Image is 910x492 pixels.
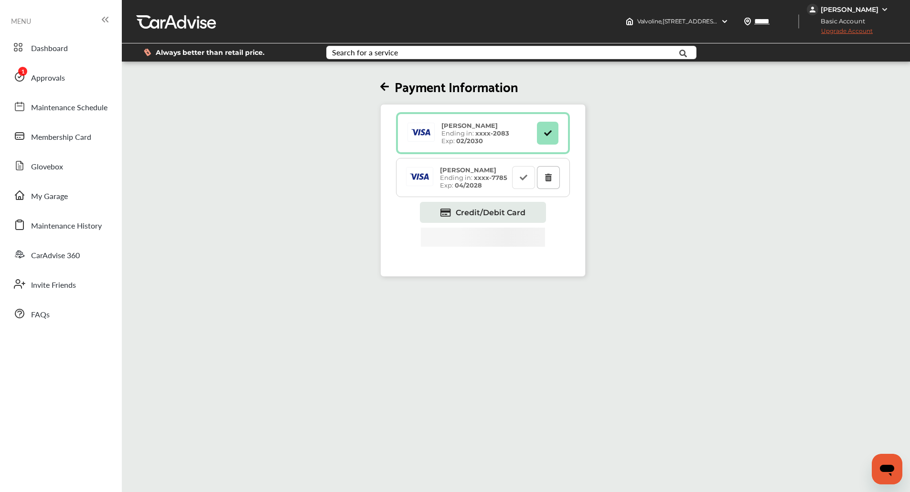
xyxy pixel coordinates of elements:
div: Ending in: Exp: [435,166,512,189]
strong: [PERSON_NAME] [441,122,498,129]
span: Membership Card [31,131,91,144]
strong: 02/2030 [456,137,483,145]
span: Invite Friends [31,279,76,292]
div: Search for a service [332,49,398,56]
a: Maintenance History [9,212,112,237]
span: Dashboard [31,42,68,55]
strong: xxxx- 2083 [475,129,509,137]
div: [PERSON_NAME] [821,5,878,14]
span: Valvoline , [STREET_ADDRESS] Cheektowaga , NY 14227 [637,18,784,25]
strong: xxxx- 7785 [474,174,507,181]
a: Invite Friends [9,272,112,296]
a: FAQs [9,301,112,326]
strong: 04/2028 [455,181,482,189]
span: FAQs [31,309,50,321]
span: MENU [11,17,31,25]
span: CarAdvise 360 [31,250,80,262]
a: Credit/Debit Card [420,202,546,223]
iframe: PayPal [421,228,545,272]
a: CarAdvise 360 [9,242,112,267]
iframe: Button to launch messaging window [872,454,902,484]
a: Glovebox [9,153,112,178]
a: Dashboard [9,35,112,60]
a: My Garage [9,183,112,208]
strong: [PERSON_NAME] [440,166,496,174]
span: Approvals [31,72,65,84]
span: Maintenance Schedule [31,102,107,114]
img: location_vector.a44bc228.svg [744,18,751,25]
a: Approvals [9,64,112,89]
span: Maintenance History [31,220,102,232]
img: WGsFRI8htEPBVLJbROoPRyZpYNWhNONpIPPETTm6eUC0GeLEiAAAAAElFTkSuQmCC [881,6,889,13]
h2: Payment Information [380,78,586,94]
span: Always better than retail price. [156,49,265,56]
img: header-home-logo.8d720a4f.svg [626,18,633,25]
a: Maintenance Schedule [9,94,112,119]
div: Ending in: Exp: [437,122,514,145]
span: My Garage [31,190,68,203]
a: Membership Card [9,124,112,148]
img: header-divider.bc55588e.svg [798,14,799,29]
span: Upgrade Account [807,27,873,39]
img: header-down-arrow.9dd2ce7d.svg [721,18,728,25]
span: Credit/Debit Card [456,208,525,217]
span: Basic Account [808,16,872,26]
img: jVpblrzwTbfkPYzPPzSLxeg0AAAAASUVORK5CYII= [807,4,818,15]
span: Glovebox [31,161,63,173]
img: dollor_label_vector.a70140d1.svg [144,48,151,56]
